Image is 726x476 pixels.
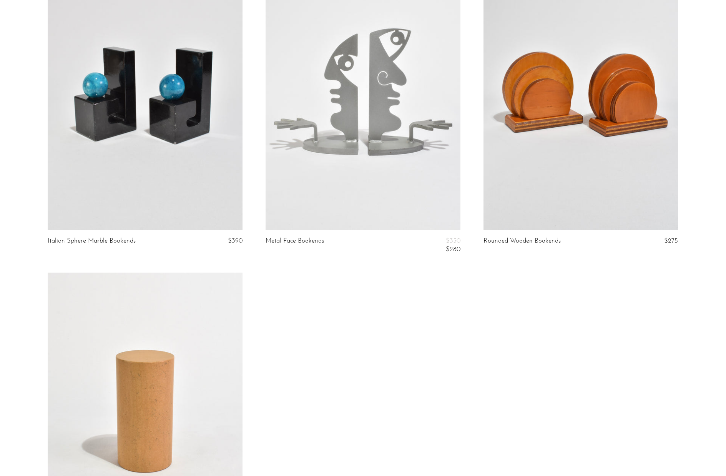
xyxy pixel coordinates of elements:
[446,246,460,253] span: $280
[228,238,243,244] span: $390
[266,238,324,253] a: Metal Face Bookends
[664,238,678,244] span: $275
[483,238,561,245] a: Rounded Wooden Bookends
[446,238,460,244] span: $350
[48,238,136,245] a: Italian Sphere Marble Bookends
